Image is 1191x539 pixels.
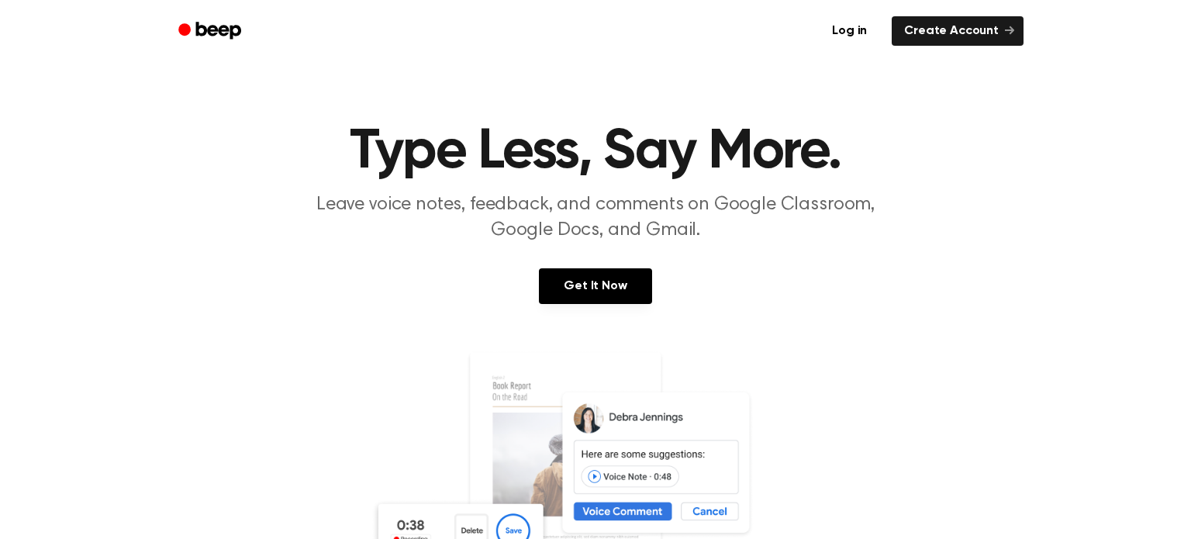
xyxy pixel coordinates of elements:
a: Beep [167,16,255,47]
h1: Type Less, Say More. [198,124,992,180]
a: Log in [816,13,882,49]
a: Create Account [892,16,1024,46]
p: Leave voice notes, feedback, and comments on Google Classroom, Google Docs, and Gmail. [298,192,893,244]
a: Get It Now [539,268,651,304]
